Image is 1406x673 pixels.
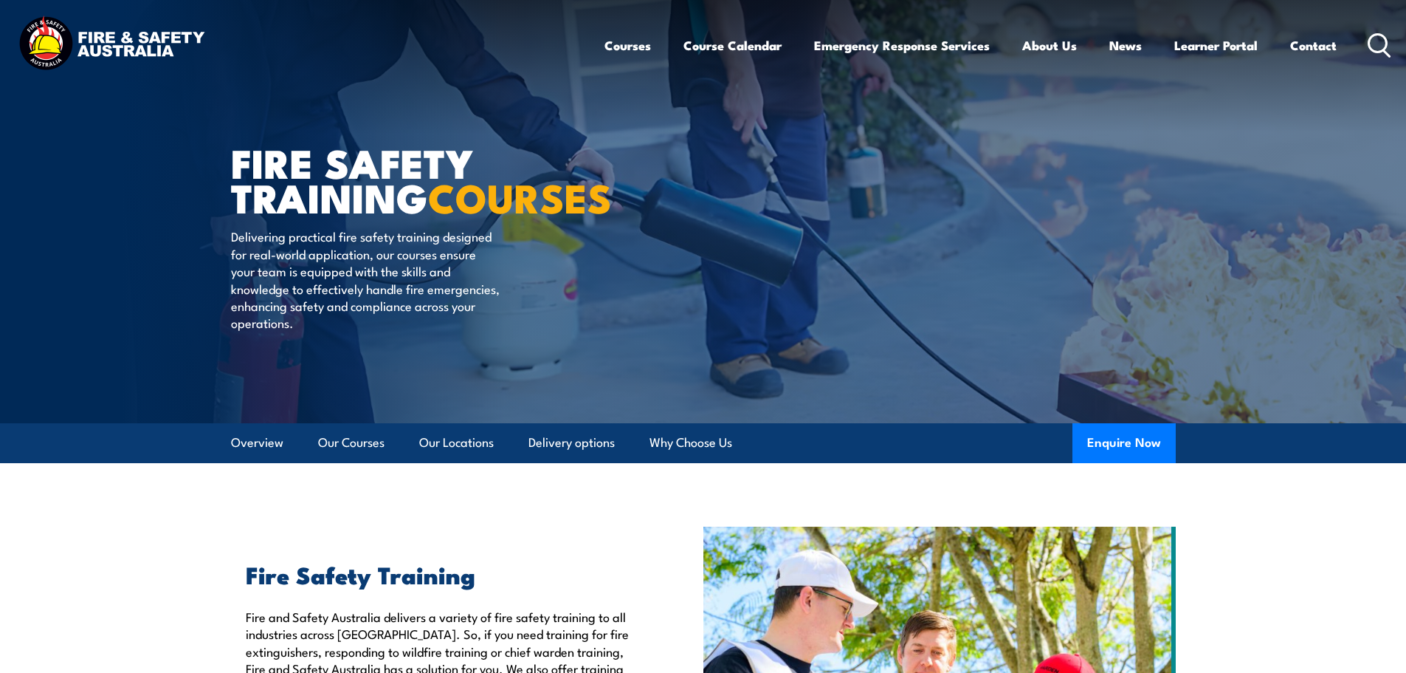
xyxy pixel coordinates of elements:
[604,26,651,65] a: Courses
[428,165,612,227] strong: COURSES
[318,423,385,462] a: Our Courses
[246,564,635,584] h2: Fire Safety Training
[1022,26,1077,65] a: About Us
[814,26,990,65] a: Emergency Response Services
[1109,26,1142,65] a: News
[419,423,494,462] a: Our Locations
[1290,26,1337,65] a: Contact
[683,26,782,65] a: Course Calendar
[231,228,500,331] p: Delivering practical fire safety training designed for real-world application, our courses ensure...
[649,423,732,462] a: Why Choose Us
[231,145,596,213] h1: FIRE SAFETY TRAINING
[1072,423,1176,463] button: Enquire Now
[528,423,615,462] a: Delivery options
[1174,26,1258,65] a: Learner Portal
[231,423,283,462] a: Overview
